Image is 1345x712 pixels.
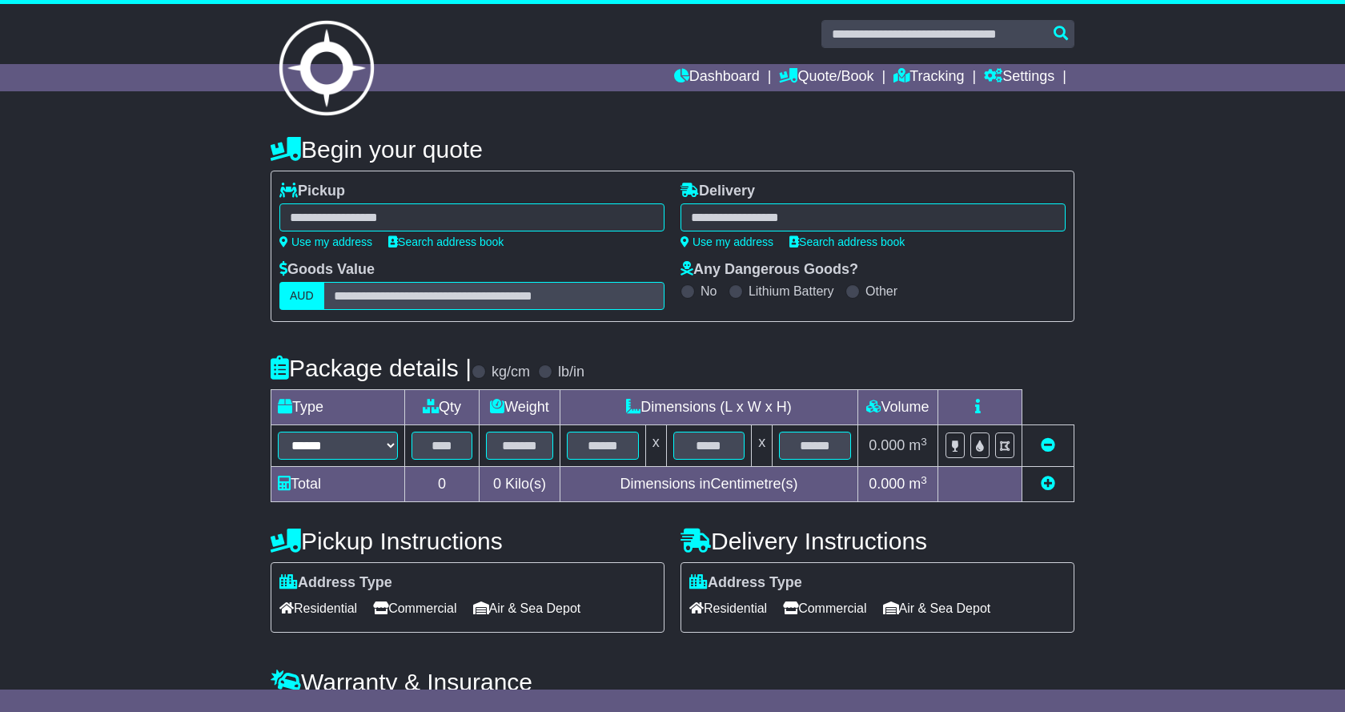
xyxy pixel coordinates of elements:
a: Search address book [388,235,504,248]
label: Address Type [279,574,392,592]
td: Dimensions in Centimetre(s) [560,467,857,502]
h4: Delivery Instructions [681,528,1074,554]
span: Commercial [783,596,866,621]
span: Air & Sea Depot [473,596,581,621]
td: Kilo(s) [480,467,560,502]
a: Add new item [1041,476,1055,492]
label: Goods Value [279,261,375,279]
label: Address Type [689,574,802,592]
label: No [701,284,717,299]
span: 0.000 [869,476,905,492]
span: Residential [689,596,767,621]
span: Air & Sea Depot [883,596,991,621]
label: Delivery [681,183,755,200]
label: lb/in [558,364,584,381]
span: 0.000 [869,437,905,453]
a: Dashboard [674,64,760,91]
label: kg/cm [492,364,530,381]
span: 0 [493,476,501,492]
span: m [909,437,927,453]
td: x [752,425,773,467]
a: Quote/Book [779,64,873,91]
a: Remove this item [1041,437,1055,453]
sup: 3 [921,436,927,448]
h4: Begin your quote [271,136,1074,163]
td: Weight [480,390,560,425]
td: Dimensions (L x W x H) [560,390,857,425]
td: x [645,425,666,467]
td: Type [271,390,405,425]
span: Residential [279,596,357,621]
label: Pickup [279,183,345,200]
span: Commercial [373,596,456,621]
label: AUD [279,282,324,310]
a: Settings [984,64,1054,91]
h4: Warranty & Insurance [271,669,1074,695]
td: Qty [405,390,480,425]
span: m [909,476,927,492]
a: Use my address [681,235,773,248]
h4: Pickup Instructions [271,528,664,554]
td: Total [271,467,405,502]
label: Lithium Battery [749,284,834,299]
sup: 3 [921,474,927,486]
td: 0 [405,467,480,502]
td: Volume [857,390,937,425]
a: Use my address [279,235,372,248]
label: Other [865,284,897,299]
h4: Package details | [271,355,472,381]
a: Tracking [893,64,964,91]
label: Any Dangerous Goods? [681,261,858,279]
a: Search address book [789,235,905,248]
